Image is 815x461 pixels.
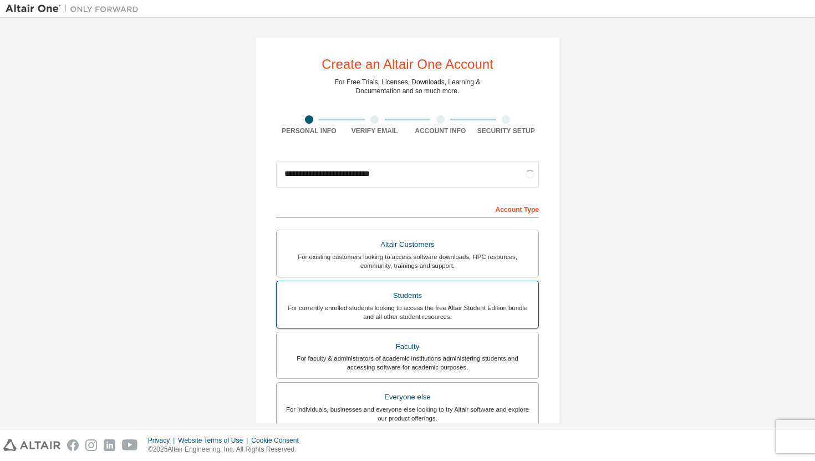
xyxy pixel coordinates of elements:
[283,237,532,252] div: Altair Customers
[283,405,532,423] div: For individuals, businesses and everyone else looking to try Altair software and explore our prod...
[67,439,79,451] img: facebook.svg
[178,436,251,445] div: Website Terms of Use
[322,58,493,71] div: Create an Altair One Account
[407,126,473,135] div: Account Info
[283,354,532,372] div: For faculty & administrators of academic institutions administering students and accessing softwa...
[473,126,539,135] div: Security Setup
[148,445,305,454] p: © 2025 Altair Engineering, Inc. All Rights Reserved.
[6,3,144,14] img: Altair One
[3,439,60,451] img: altair_logo.svg
[122,439,138,451] img: youtube.svg
[104,439,115,451] img: linkedin.svg
[283,252,532,270] div: For existing customers looking to access software downloads, HPC resources, community, trainings ...
[251,436,305,445] div: Cookie Consent
[335,78,481,95] div: For Free Trials, Licenses, Downloads, Learning & Documentation and so much more.
[276,126,342,135] div: Personal Info
[283,288,532,303] div: Students
[342,126,408,135] div: Verify Email
[85,439,97,451] img: instagram.svg
[283,303,532,321] div: For currently enrolled students looking to access the free Altair Student Edition bundle and all ...
[283,389,532,405] div: Everyone else
[283,339,532,354] div: Faculty
[276,200,539,217] div: Account Type
[148,436,178,445] div: Privacy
